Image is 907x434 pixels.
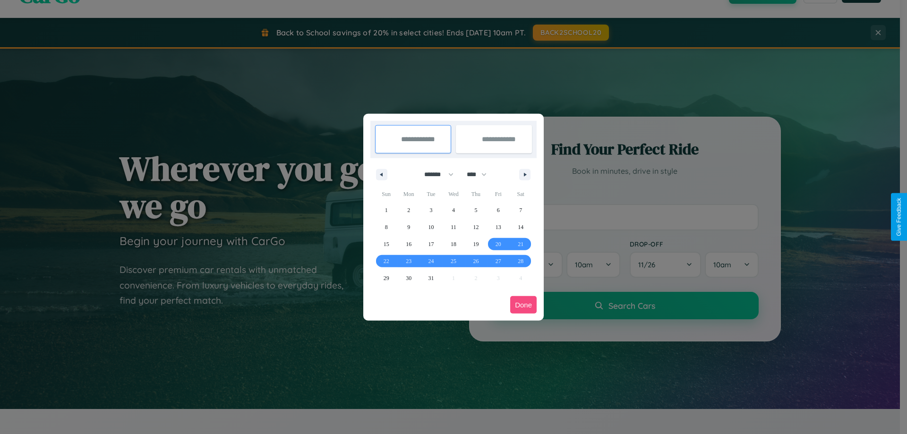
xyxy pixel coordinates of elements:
span: Wed [442,187,464,202]
button: Done [510,296,537,314]
span: 29 [384,270,389,287]
span: 4 [452,202,455,219]
span: 11 [451,219,456,236]
button: 21 [510,236,532,253]
span: 14 [518,219,523,236]
button: 18 [442,236,464,253]
span: Fri [487,187,509,202]
button: 1 [375,202,397,219]
button: 6 [487,202,509,219]
button: 17 [420,236,442,253]
button: 27 [487,253,509,270]
span: 16 [406,236,411,253]
button: 4 [442,202,464,219]
span: Sun [375,187,397,202]
button: 3 [420,202,442,219]
button: 28 [510,253,532,270]
span: 2 [407,202,410,219]
span: Sat [510,187,532,202]
span: 15 [384,236,389,253]
button: 30 [397,270,419,287]
span: 22 [384,253,389,270]
button: 5 [465,202,487,219]
span: 30 [406,270,411,287]
button: 24 [420,253,442,270]
span: 18 [451,236,456,253]
button: 15 [375,236,397,253]
span: 10 [428,219,434,236]
button: 14 [510,219,532,236]
span: 6 [497,202,500,219]
button: 23 [397,253,419,270]
div: Give Feedback [896,198,902,236]
span: 31 [428,270,434,287]
span: 26 [473,253,479,270]
button: 31 [420,270,442,287]
button: 11 [442,219,464,236]
span: 24 [428,253,434,270]
span: 8 [385,219,388,236]
span: 20 [496,236,501,253]
span: 19 [473,236,479,253]
span: Thu [465,187,487,202]
span: 21 [518,236,523,253]
span: 9 [407,219,410,236]
span: 27 [496,253,501,270]
span: 1 [385,202,388,219]
button: 19 [465,236,487,253]
button: 25 [442,253,464,270]
button: 12 [465,219,487,236]
button: 9 [397,219,419,236]
button: 22 [375,253,397,270]
button: 16 [397,236,419,253]
button: 8 [375,219,397,236]
button: 7 [510,202,532,219]
button: 10 [420,219,442,236]
span: 5 [474,202,477,219]
span: 28 [518,253,523,270]
button: 13 [487,219,509,236]
span: Mon [397,187,419,202]
button: 29 [375,270,397,287]
span: 25 [451,253,456,270]
span: 7 [519,202,522,219]
span: 23 [406,253,411,270]
span: 12 [473,219,479,236]
button: 2 [397,202,419,219]
span: 3 [430,202,433,219]
button: 20 [487,236,509,253]
span: 17 [428,236,434,253]
button: 26 [465,253,487,270]
span: 13 [496,219,501,236]
span: Tue [420,187,442,202]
